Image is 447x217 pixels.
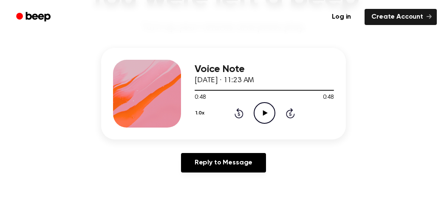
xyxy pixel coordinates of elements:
[195,64,334,75] h3: Voice Note
[323,7,359,27] a: Log in
[181,153,266,172] a: Reply to Message
[10,9,58,25] a: Beep
[365,9,437,25] a: Create Account
[195,106,207,120] button: 1.0x
[323,93,334,102] span: 0:48
[195,77,254,84] span: [DATE] · 11:23 AM
[195,93,206,102] span: 0:48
